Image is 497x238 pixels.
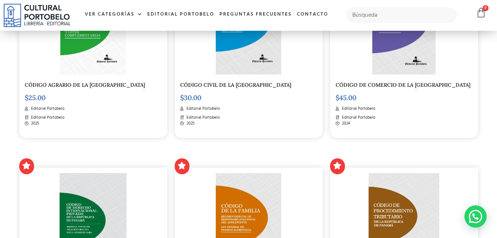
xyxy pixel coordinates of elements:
[29,115,64,121] span: Editorial Portobelo
[180,93,201,102] bdi: 30.00
[29,120,39,127] span: 2025
[25,93,28,102] span: $
[464,205,487,228] div: Contactar por WhatsApp
[336,93,339,102] span: $
[346,7,457,23] input: Búsqueda
[180,82,291,88] a: CÓDIGO CIVIL DE LA [GEOGRAPHIC_DATA]
[217,7,294,23] a: Preguntas frecuentes
[336,82,470,88] a: CÓDIGO DE COMERCIO DE LA [GEOGRAPHIC_DATA]
[336,93,356,102] bdi: 45.00
[185,115,220,121] span: Editorial Portobelo
[25,93,46,102] bdi: 25.00
[25,82,145,88] a: CÓDIGO AGRARIO DE LA [GEOGRAPHIC_DATA]
[476,7,486,18] a: 0
[29,106,64,112] span: Editorial Portobelo
[340,115,375,121] span: Editorial Portobelo
[145,7,217,23] a: Editorial Portobelo
[483,5,488,11] span: 0
[340,120,350,127] span: 2024
[185,120,195,127] span: 2025
[294,7,331,23] a: Contacto
[82,7,145,23] a: Ver Categorías
[185,106,220,112] span: Editorial Portobelo
[340,106,375,112] span: Editorial Portobelo
[180,93,184,102] span: $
